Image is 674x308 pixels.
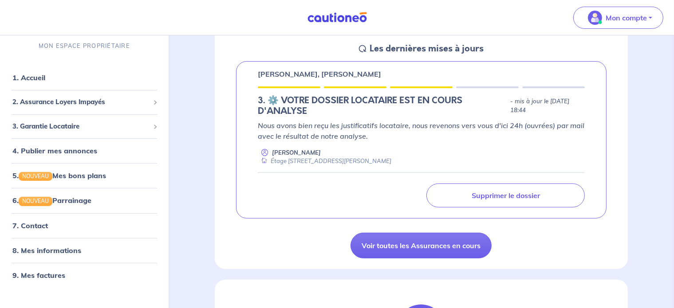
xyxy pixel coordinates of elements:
div: 2. Assurance Loyers Impayés [4,94,165,111]
div: Étage [STREET_ADDRESS][PERSON_NAME] [258,157,391,165]
h5: Les dernières mises à jours [370,43,484,54]
div: 3. Garantie Locataire [4,117,165,135]
p: Supprimer le dossier [472,191,540,200]
div: 9. Mes factures [4,266,165,284]
a: 8. Mes informations [12,246,81,254]
button: illu_account_valid_menu.svgMon compte [573,7,663,29]
div: 5.NOUVEAUMes bons plans [4,167,165,184]
p: - mis à jour le [DATE] 18:44 [511,97,585,115]
a: 7. Contact [12,221,48,230]
div: 8. Mes informations [4,241,165,259]
p: [PERSON_NAME], [PERSON_NAME] [258,69,381,79]
a: Supprimer le dossier [426,183,585,207]
div: 4. Publier mes annonces [4,142,165,160]
div: state: DOCUMENTS-TO-EVALUATE, Context: NEW,CHOOSE-CERTIFICATE,RELATIONSHIP,LESSOR-DOCUMENTS [258,95,585,117]
p: Mon compte [606,12,647,23]
span: 3. Garantie Locataire [12,121,150,131]
p: MON ESPACE PROPRIÉTAIRE [39,42,130,50]
img: illu_account_valid_menu.svg [588,11,602,25]
h5: 3.︎ ⚙️ VOTRE DOSSIER LOCATAIRE EST EN COURS D'ANALYSE [258,95,507,117]
img: Cautioneo [304,12,371,23]
a: 9. Mes factures [12,270,65,279]
span: 2. Assurance Loyers Impayés [12,97,150,107]
div: 1. Accueil [4,69,165,86]
p: [PERSON_NAME] [272,148,321,157]
a: 6.NOUVEAUParrainage [12,196,91,205]
a: 4. Publier mes annonces [12,146,97,155]
div: 7. Contact [4,216,165,234]
a: 1. Accueil [12,73,45,82]
a: Voir toutes les Assurances en cours [351,233,492,258]
div: 6.NOUVEAUParrainage [4,191,165,209]
p: Nous avons bien reçu les justificatifs locataire, nous revenons vers vous d'ici 24h (ouvrées) par... [258,120,585,141]
a: 5.NOUVEAUMes bons plans [12,171,106,180]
